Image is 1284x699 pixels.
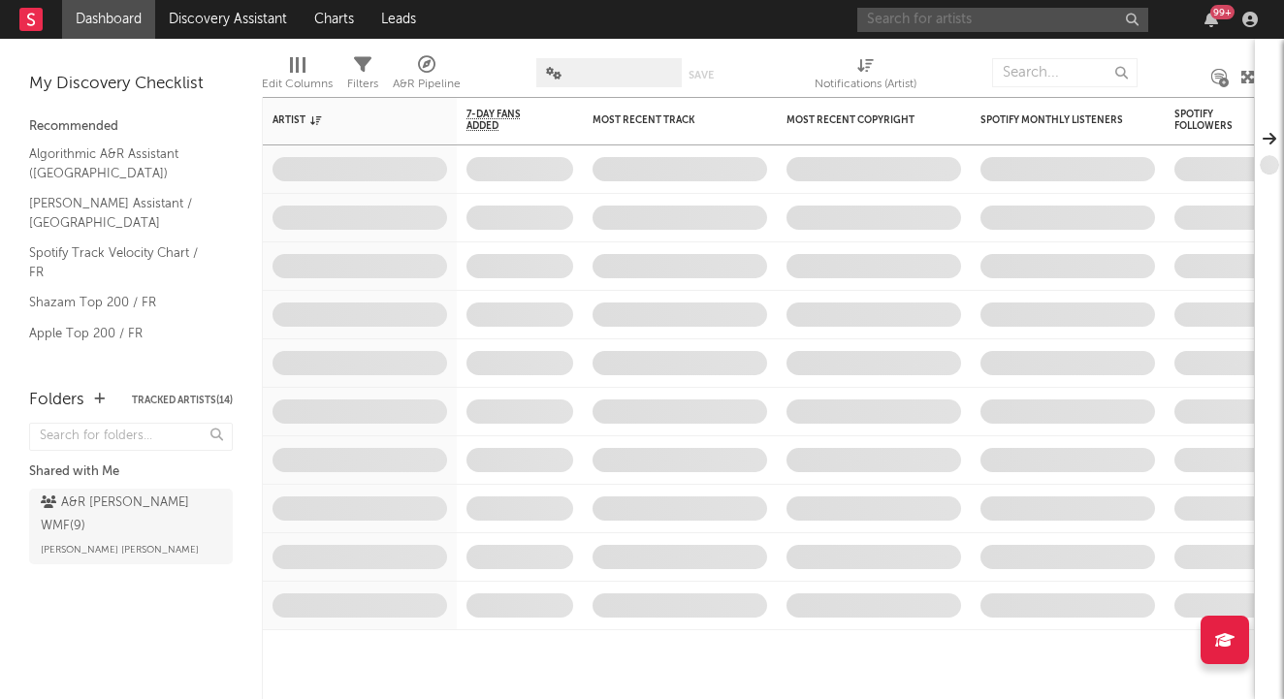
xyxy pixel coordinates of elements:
div: Spotify Followers [1174,109,1242,132]
div: Artist [273,114,418,126]
div: Most Recent Copyright [786,114,932,126]
div: Folders [29,389,84,412]
div: Most Recent Track [593,114,738,126]
span: [PERSON_NAME] [PERSON_NAME] [41,538,199,561]
div: Edit Columns [262,48,333,105]
div: Recommended [29,115,233,139]
div: My Discovery Checklist [29,73,233,96]
div: Spotify Monthly Listeners [980,114,1126,126]
button: Tracked Artists(14) [132,396,233,405]
div: A&R Pipeline [393,73,461,96]
div: Notifications (Artist) [815,73,916,96]
a: [PERSON_NAME] Assistant / [GEOGRAPHIC_DATA] [29,193,213,233]
div: Edit Columns [262,73,333,96]
div: A&R [PERSON_NAME] WMF ( 9 ) [41,492,216,538]
div: Filters [347,73,378,96]
a: A&R [PERSON_NAME] WMF(9)[PERSON_NAME] [PERSON_NAME] [29,489,233,564]
a: Spotify Track Velocity Chart / FR [29,242,213,282]
div: Filters [347,48,378,105]
input: Search for folders... [29,423,233,451]
a: Apple Top 200 / FR [29,323,213,344]
div: Shared with Me [29,461,233,484]
input: Search... [992,58,1138,87]
button: 99+ [1204,12,1218,27]
span: 7-Day Fans Added [466,109,544,132]
div: A&R Pipeline [393,48,461,105]
a: Algorithmic A&R Assistant ([GEOGRAPHIC_DATA]) [29,143,213,183]
button: Save [689,70,714,80]
div: Notifications (Artist) [815,48,916,105]
a: Shazam Top 200 / FR [29,292,213,313]
div: 99 + [1210,5,1235,19]
input: Search for artists [857,8,1148,32]
a: Spotify Search Virality / FR [29,353,213,374]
